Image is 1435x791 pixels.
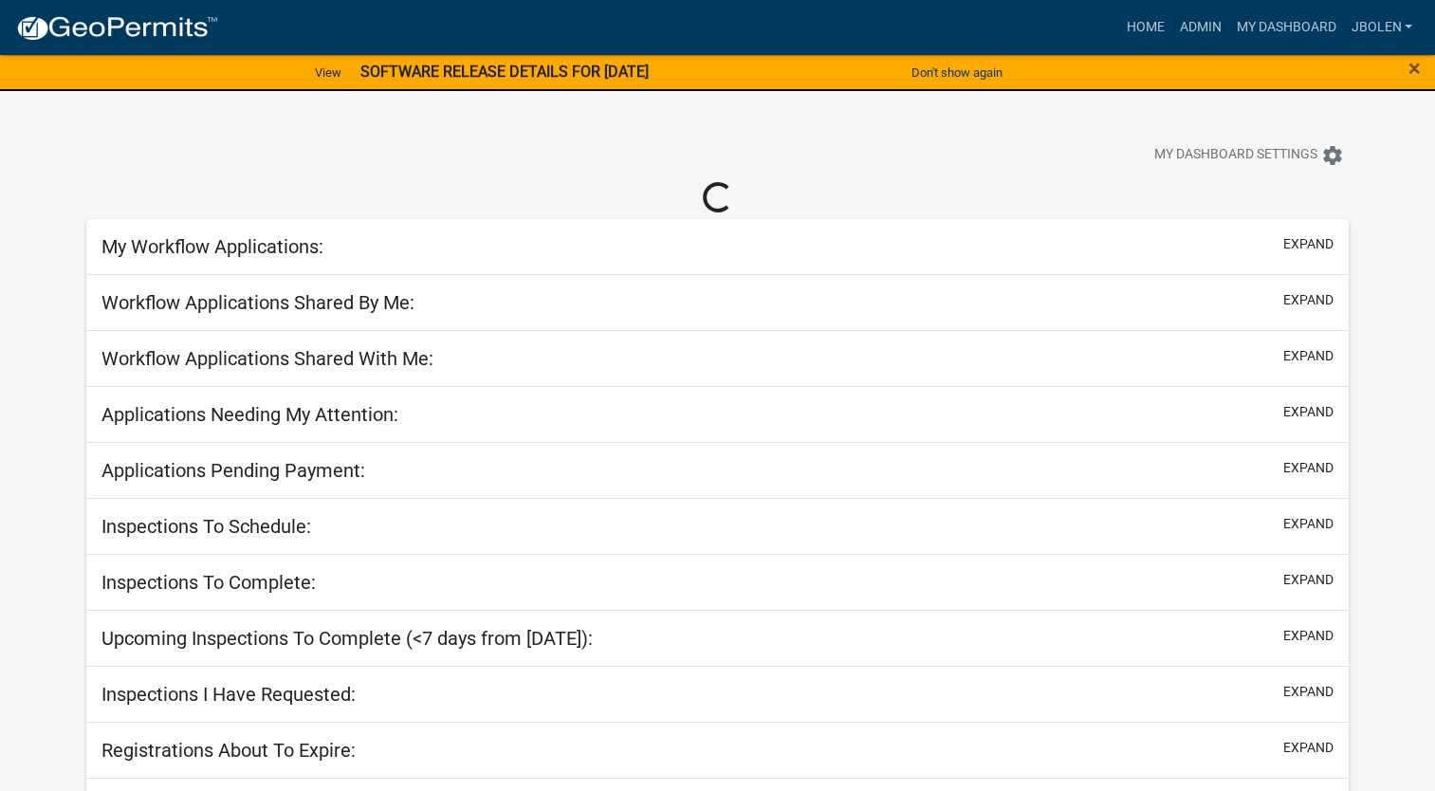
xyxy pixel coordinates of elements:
[1283,738,1334,758] button: expand
[1283,682,1334,702] button: expand
[1408,55,1421,82] span: ×
[1118,9,1171,46] a: Home
[101,683,356,706] h5: Inspections I Have Requested:
[101,739,356,762] h5: Registrations About To Expire:
[1283,234,1334,254] button: expand
[101,459,365,482] h5: Applications Pending Payment:
[1321,144,1344,167] i: settings
[101,627,593,650] h5: Upcoming Inspections To Complete (<7 days from [DATE]):
[101,291,414,314] h5: Workflow Applications Shared By Me:
[1283,570,1334,590] button: expand
[1283,402,1334,422] button: expand
[1283,514,1334,534] button: expand
[1228,9,1343,46] a: My Dashboard
[307,57,349,88] a: View
[1154,144,1317,167] span: My Dashboard Settings
[101,515,311,538] h5: Inspections To Schedule:
[101,235,323,258] h5: My Workflow Applications:
[1283,346,1334,366] button: expand
[1343,9,1420,46] a: jbolen
[360,63,649,81] strong: SOFTWARE RELEASE DETAILS FOR [DATE]
[904,57,1010,88] button: Don't show again
[101,347,433,370] h5: Workflow Applications Shared With Me:
[101,403,398,426] h5: Applications Needing My Attention:
[1139,137,1359,174] button: My Dashboard Settingssettings
[1171,9,1228,46] a: Admin
[1283,290,1334,310] button: expand
[1283,626,1334,646] button: expand
[1283,458,1334,478] button: expand
[1408,57,1421,80] button: Close
[101,571,316,594] h5: Inspections To Complete:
